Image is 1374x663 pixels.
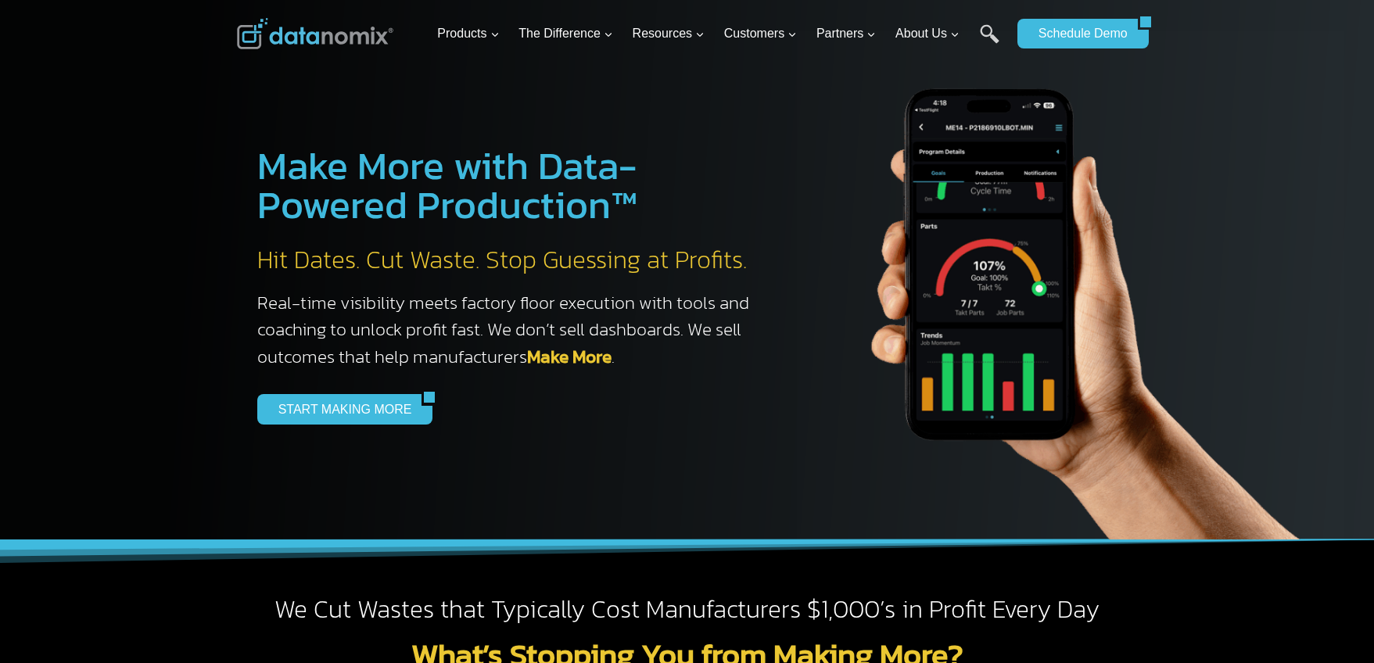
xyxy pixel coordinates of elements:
a: Make More [527,343,612,370]
span: Customers [724,23,797,44]
h2: Hit Dates. Cut Waste. Stop Guessing at Profits. [257,244,766,277]
img: Datanomix [237,18,393,49]
span: Products [437,23,499,44]
h3: Real-time visibility meets factory floor execution with tools and coaching to unlock profit fast.... [257,289,766,371]
a: Search [980,24,999,59]
a: START MAKING MORE [257,394,422,424]
img: The Datanoix Mobile App available on Android and iOS Devices [797,31,1344,539]
span: The Difference [518,23,613,44]
span: About Us [895,23,960,44]
span: Resources [633,23,705,44]
h2: We Cut Wastes that Typically Cost Manufacturers $1,000’s in Profit Every Day [237,593,1138,626]
h1: Make More with Data-Powered Production™ [257,146,766,224]
nav: Primary Navigation [431,9,1010,59]
span: Partners [816,23,876,44]
a: Schedule Demo [1017,19,1138,48]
